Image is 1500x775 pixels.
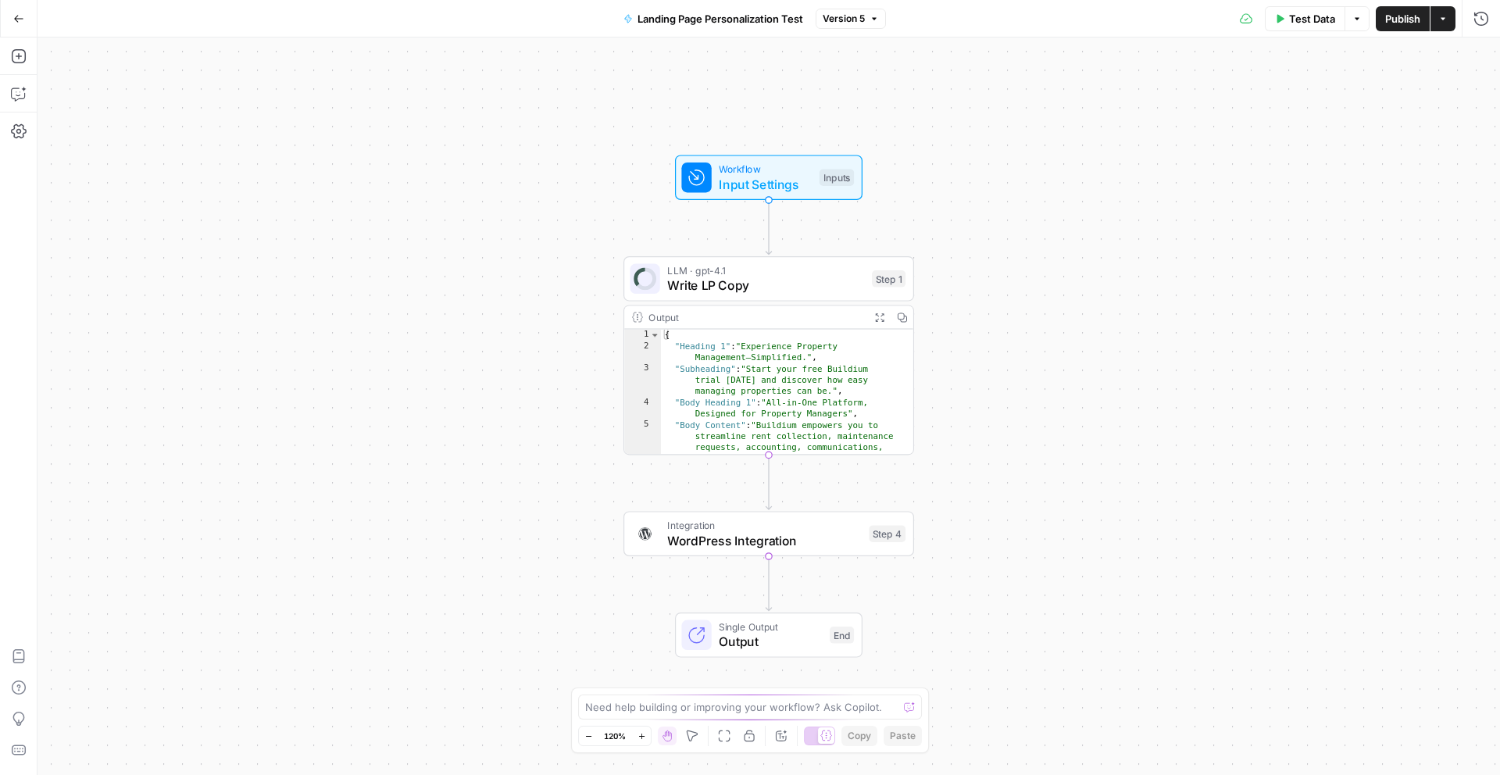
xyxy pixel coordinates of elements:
[884,726,922,746] button: Paste
[624,363,661,397] div: 3
[841,726,877,746] button: Copy
[719,175,812,194] span: Input Settings
[636,524,655,543] img: WordPress%20logotype.png
[719,632,822,651] span: Output
[820,169,854,186] div: Inputs
[869,525,905,542] div: Step 4
[719,162,812,177] span: Workflow
[848,729,871,743] span: Copy
[766,455,771,509] g: Edge from step_1 to step_4
[830,627,854,644] div: End
[872,270,905,287] div: Step 1
[766,200,771,255] g: Edge from start to step_1
[667,262,864,277] span: LLM · gpt-4.1
[623,612,914,658] div: Single OutputOutputEnd
[816,9,886,29] button: Version 5
[667,531,861,550] span: WordPress Integration
[637,11,803,27] span: Landing Page Personalization Test
[1289,11,1335,27] span: Test Data
[667,276,864,295] span: Write LP Copy
[823,12,865,26] span: Version 5
[623,155,914,200] div: WorkflowInput SettingsInputs
[890,729,916,743] span: Paste
[766,556,771,611] g: Edge from step_4 to end
[648,309,862,324] div: Output
[667,518,861,533] span: Integration
[650,330,660,341] span: Toggle code folding, rows 1 through 9
[623,256,914,455] div: LLM · gpt-4.1Write LP CopyStep 1Output{ "Heading 1":"Experience Property Management—Simplified.",...
[604,730,626,742] span: 120%
[1385,11,1420,27] span: Publish
[624,397,661,420] div: 4
[719,619,822,634] span: Single Output
[624,330,661,341] div: 1
[1376,6,1430,31] button: Publish
[624,341,661,363] div: 2
[614,6,812,31] button: Landing Page Personalization Test
[623,511,914,556] div: IntegrationWordPress IntegrationStep 4
[624,420,661,509] div: 5
[1265,6,1345,31] button: Test Data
